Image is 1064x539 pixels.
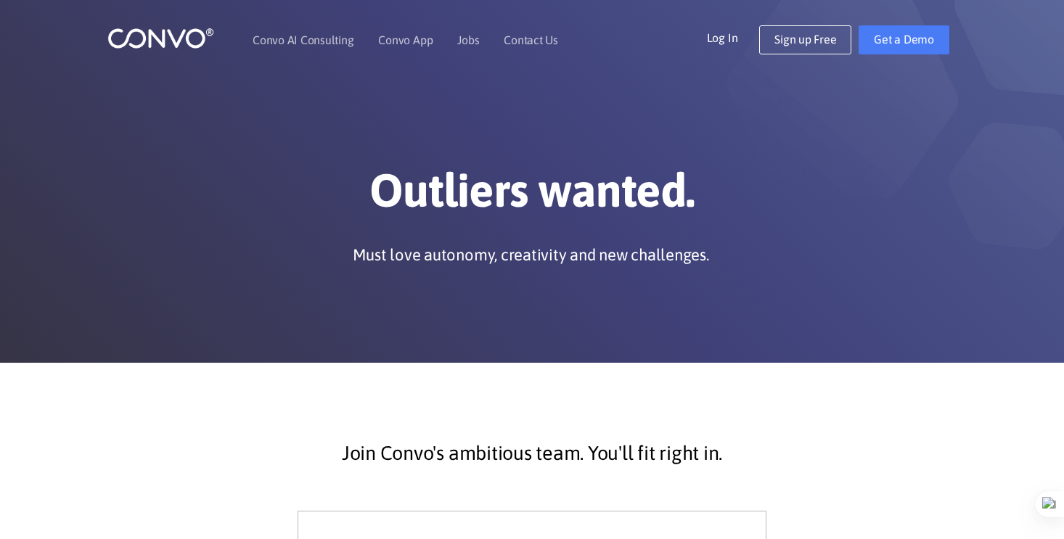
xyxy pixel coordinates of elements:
img: logo_1.png [107,27,214,49]
a: Convo AI Consulting [253,34,353,46]
a: Log In [707,25,760,49]
a: Convo App [378,34,433,46]
a: Contact Us [504,34,558,46]
a: Sign up Free [759,25,851,54]
a: Get a Demo [859,25,949,54]
p: Join Convo's ambitious team. You'll fit right in. [140,435,924,472]
p: Must love autonomy, creativity and new challenges. [353,244,709,266]
a: Jobs [457,34,479,46]
h1: Outliers wanted. [129,162,935,229]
